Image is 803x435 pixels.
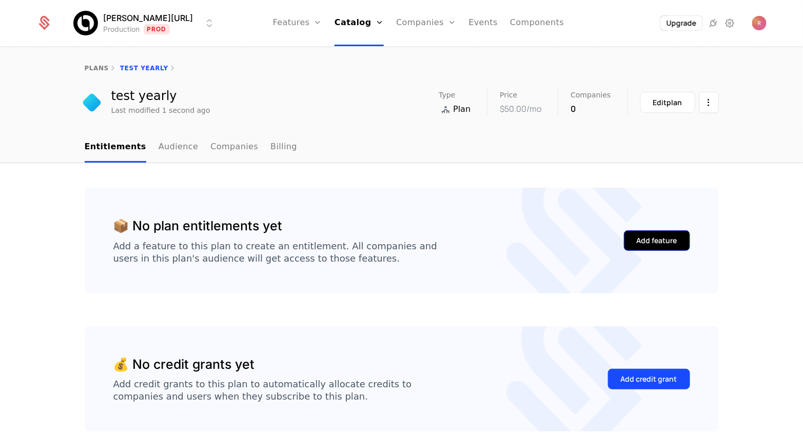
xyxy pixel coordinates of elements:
div: Add credit grant [621,374,677,384]
ul: Choose Sub Page [85,132,298,163]
button: Select environment [76,12,216,34]
div: Last modified 1 second ago [111,105,210,115]
div: test yearly [111,90,210,102]
div: Edit plan [653,97,682,108]
div: 0 [571,103,611,115]
button: Add feature [624,230,690,251]
a: Billing [270,132,297,163]
span: [PERSON_NAME][URL] [103,12,193,24]
div: Add feature [637,235,677,246]
span: Type [439,91,455,98]
button: Editplan [640,92,695,113]
button: Add credit grant [608,369,690,389]
span: Prod [144,24,170,34]
nav: Main [85,132,719,163]
a: Companies [210,132,258,163]
span: Plan [453,103,471,115]
button: Select action [699,92,719,113]
img: Billy.ai [73,11,98,35]
a: Integrations [707,17,719,29]
span: Companies [571,91,611,98]
a: Entitlements [85,132,146,163]
span: Price [500,91,517,98]
div: 💰 No credit grants yet [113,355,255,374]
button: Open user button [752,16,767,30]
div: Production [103,24,140,34]
a: Audience [159,132,199,163]
div: $50.00 /mo [500,103,541,115]
a: Settings [723,17,736,29]
a: plans [85,65,109,72]
img: Ryan [752,16,767,30]
div: Add credit grants to this plan to automatically allocate credits to companies and users when they... [113,378,412,403]
button: Upgrade [660,16,702,30]
div: 📦 No plan entitlements yet [113,216,283,236]
div: Add a feature to this plan to create an entitlement. All companies and users in this plan's audie... [113,240,437,265]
